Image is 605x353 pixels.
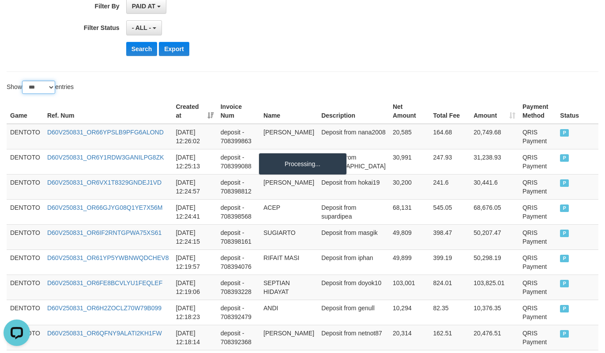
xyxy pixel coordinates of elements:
[519,99,556,124] th: Payment Method
[217,325,260,350] td: deposit - 708392368
[470,99,519,124] th: Amount: activate to sort column ascending
[389,99,430,124] th: Net Amount
[47,254,169,261] a: D60V250831_OR61YP5YWBNWQDCHEV8
[217,199,260,224] td: deposit - 708398568
[47,229,162,236] a: D60V250831_OR6IF2RNTGPWA75XS61
[7,99,44,124] th: Game
[519,224,556,249] td: QRIS Payment
[47,305,162,312] a: D60V250831_OR6H2ZOCLZ70W79B099
[172,249,217,275] td: [DATE] 12:19:57
[556,99,598,124] th: Status
[172,174,217,199] td: [DATE] 12:24:57
[260,249,318,275] td: RIFAIT MASI
[318,300,389,325] td: Deposit from genull
[217,249,260,275] td: deposit - 708394076
[519,199,556,224] td: QRIS Payment
[260,275,318,300] td: SEPTIAN HIDAYAT
[7,174,44,199] td: DENTOTO
[44,99,172,124] th: Ref. Num
[560,280,569,287] span: PAID
[318,149,389,174] td: Deposit from [GEOGRAPHIC_DATA]
[519,275,556,300] td: QRIS Payment
[519,149,556,174] td: QRIS Payment
[7,275,44,300] td: DENTOTO
[430,99,470,124] th: Total Fee
[519,300,556,325] td: QRIS Payment
[132,3,155,10] span: PAID AT
[430,325,470,350] td: 162.51
[389,300,430,325] td: 10,294
[318,325,389,350] td: Deposit from netnot87
[470,224,519,249] td: 50,207.47
[519,124,556,149] td: QRIS Payment
[389,174,430,199] td: 30,200
[7,224,44,249] td: DENTOTO
[7,199,44,224] td: DENTOTO
[217,149,260,174] td: deposit - 708399088
[389,224,430,249] td: 49,809
[389,199,430,224] td: 68,131
[389,149,430,174] td: 30,991
[172,325,217,350] td: [DATE] 12:18:14
[47,330,162,337] a: D60V250831_OR6QFNY9ALATI2KH1FW
[560,305,569,312] span: PAID
[172,275,217,300] td: [DATE] 12:19:06
[172,149,217,174] td: [DATE] 12:25:13
[470,325,519,350] td: 20,476.51
[126,42,158,56] button: Search
[318,99,389,124] th: Description
[519,174,556,199] td: QRIS Payment
[430,300,470,325] td: 82.35
[7,124,44,149] td: DENTOTO
[7,81,74,94] label: Show entries
[560,129,569,137] span: PAID
[430,199,470,224] td: 545.05
[259,153,347,175] div: Processing...
[430,224,470,249] td: 398.47
[260,300,318,325] td: ANDI
[560,230,569,237] span: PAID
[560,255,569,262] span: PAID
[389,275,430,300] td: 103,001
[470,124,519,149] td: 20,749.68
[318,124,389,149] td: Deposit from nana2008
[389,124,430,149] td: 20,585
[260,199,318,224] td: ACEP
[4,4,30,30] button: Open LiveChat chat widget
[430,275,470,300] td: 824.01
[47,204,163,211] a: D60V250831_OR66GJYG08Q1YE7X56M
[430,249,470,275] td: 399.19
[217,275,260,300] td: deposit - 708393228
[470,300,519,325] td: 10,376.35
[7,300,44,325] td: DENTOTO
[560,204,569,212] span: PAID
[318,174,389,199] td: Deposit from hokai19
[318,224,389,249] td: Deposit from masgik
[47,129,164,136] a: D60V250831_OR66YPSLB9PFG6ALOND
[470,275,519,300] td: 103,825.01
[318,199,389,224] td: Deposit from supardipea
[430,149,470,174] td: 247.93
[470,149,519,174] td: 31,238.93
[430,174,470,199] td: 241.6
[172,124,217,149] td: [DATE] 12:26:02
[560,179,569,187] span: PAID
[260,99,318,124] th: Name
[172,300,217,325] td: [DATE] 12:18:23
[470,174,519,199] td: 30,441.6
[172,199,217,224] td: [DATE] 12:24:41
[159,42,189,56] button: Export
[22,81,55,94] select: Showentries
[519,249,556,275] td: QRIS Payment
[560,154,569,162] span: PAID
[318,275,389,300] td: Deposit from doyok10
[318,249,389,275] td: Deposit from iphan
[260,174,318,199] td: [PERSON_NAME]
[7,249,44,275] td: DENTOTO
[217,300,260,325] td: deposit - 708392479
[126,20,162,35] button: - ALL -
[172,99,217,124] th: Created at: activate to sort column ascending
[7,149,44,174] td: DENTOTO
[470,249,519,275] td: 50,298.19
[260,325,318,350] td: [PERSON_NAME]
